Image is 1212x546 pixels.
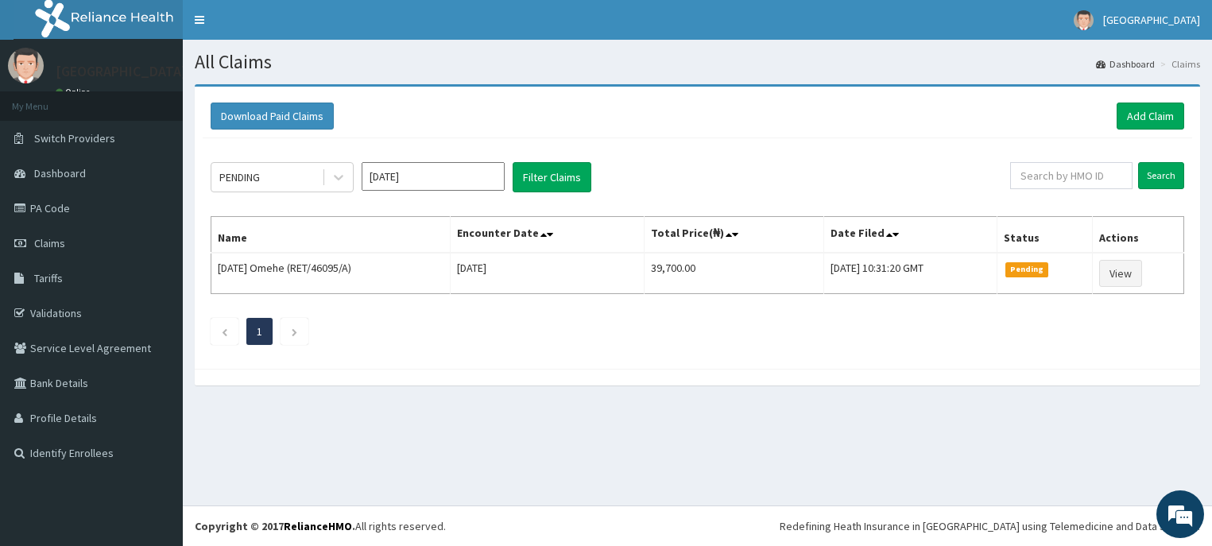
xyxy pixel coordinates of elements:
[195,52,1200,72] h1: All Claims
[644,253,823,294] td: 39,700.00
[644,217,823,254] th: Total Price(₦)
[1103,13,1200,27] span: [GEOGRAPHIC_DATA]
[221,324,228,339] a: Previous page
[1010,162,1133,189] input: Search by HMO ID
[257,324,262,339] a: Page 1 is your current page
[1005,262,1049,277] span: Pending
[56,87,94,98] a: Online
[219,169,260,185] div: PENDING
[1092,217,1184,254] th: Actions
[1099,260,1142,287] a: View
[8,48,44,83] img: User Image
[34,166,86,180] span: Dashboard
[211,253,451,294] td: [DATE] Omehe (RET/46095/A)
[1096,57,1155,71] a: Dashboard
[211,103,334,130] button: Download Paid Claims
[450,217,644,254] th: Encounter Date
[34,271,63,285] span: Tariffs
[1074,10,1094,30] img: User Image
[823,217,997,254] th: Date Filed
[284,519,352,533] a: RelianceHMO
[195,519,355,533] strong: Copyright © 2017 .
[291,324,298,339] a: Next page
[362,162,505,191] input: Select Month and Year
[34,236,65,250] span: Claims
[34,131,115,145] span: Switch Providers
[56,64,187,79] p: [GEOGRAPHIC_DATA]
[997,217,1092,254] th: Status
[450,253,644,294] td: [DATE]
[1117,103,1184,130] a: Add Claim
[211,217,451,254] th: Name
[780,518,1200,534] div: Redefining Heath Insurance in [GEOGRAPHIC_DATA] using Telemedicine and Data Science!
[183,505,1212,546] footer: All rights reserved.
[1138,162,1184,189] input: Search
[823,253,997,294] td: [DATE] 10:31:20 GMT
[1156,57,1200,71] li: Claims
[513,162,591,192] button: Filter Claims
